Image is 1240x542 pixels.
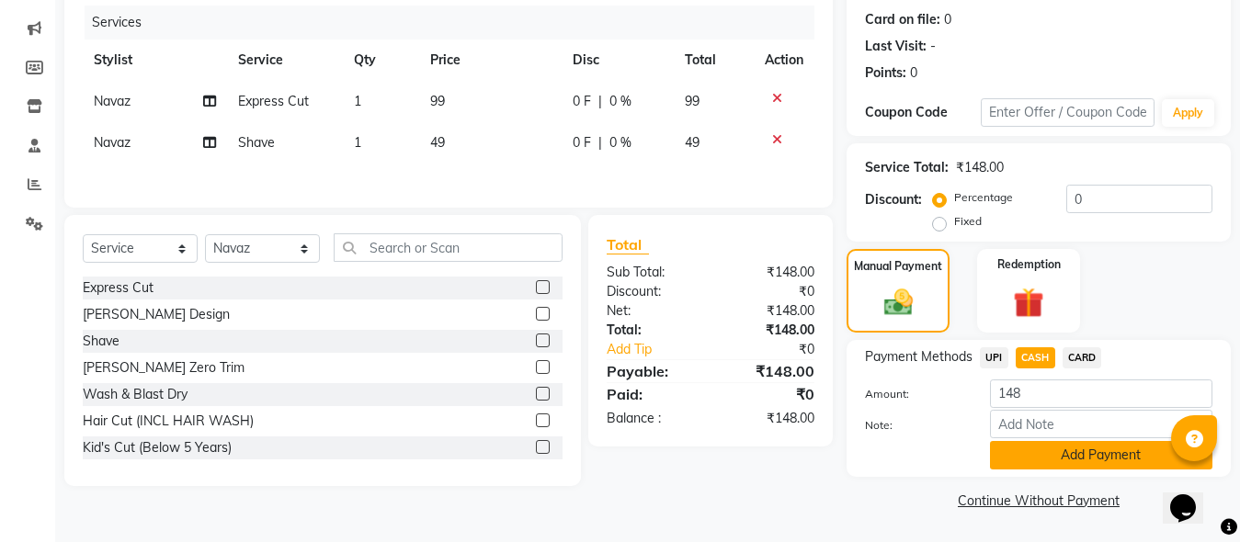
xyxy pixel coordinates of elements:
[850,491,1227,511] a: Continue Without Payment
[598,92,602,111] span: |
[419,40,561,81] th: Price
[956,158,1004,177] div: ₹148.00
[593,282,711,301] div: Discount:
[1016,347,1055,368] span: CASH
[954,213,982,230] label: Fixed
[1162,99,1214,127] button: Apply
[334,233,563,262] input: Search or Scan
[865,37,927,56] div: Last Visit:
[430,93,445,109] span: 99
[593,409,711,428] div: Balance :
[354,134,361,151] span: 1
[227,40,342,81] th: Service
[83,332,119,351] div: Shave
[865,10,940,29] div: Card on file:
[94,134,131,151] span: Navaz
[954,189,1013,206] label: Percentage
[711,301,828,321] div: ₹148.00
[865,190,922,209] div: Discount:
[83,358,245,378] div: [PERSON_NAME] Zero Trim
[685,134,700,151] span: 49
[83,385,188,404] div: Wash & Blast Dry
[730,340,828,359] div: ₹0
[83,438,232,457] div: Kid's Cut (Below 5 Years)
[83,278,154,298] div: Express Cut
[711,321,828,340] div: ₹148.00
[851,417,976,434] label: Note:
[754,40,814,81] th: Action
[685,93,700,109] span: 99
[593,263,711,282] div: Sub Total:
[944,10,951,29] div: 0
[1004,284,1053,322] img: _gift.svg
[865,158,949,177] div: Service Total:
[354,93,361,109] span: 1
[593,301,711,321] div: Net:
[593,321,711,340] div: Total:
[593,383,711,405] div: Paid:
[981,98,1155,127] input: Enter Offer / Coupon Code
[562,40,675,81] th: Disc
[609,92,631,111] span: 0 %
[990,410,1212,438] input: Add Note
[910,63,917,83] div: 0
[598,133,602,152] span: |
[930,37,936,56] div: -
[94,93,131,109] span: Navaz
[997,256,1061,273] label: Redemption
[865,103,981,122] div: Coupon Code
[83,305,230,324] div: [PERSON_NAME] Design
[607,235,649,254] span: Total
[990,379,1212,408] input: Amount
[1063,347,1102,368] span: CARD
[980,347,1008,368] span: UPI
[711,360,828,382] div: ₹148.00
[854,258,942,275] label: Manual Payment
[238,93,309,109] span: Express Cut
[593,360,711,382] div: Payable:
[1163,469,1222,524] iframe: chat widget
[609,133,631,152] span: 0 %
[711,383,828,405] div: ₹0
[430,134,445,151] span: 49
[711,263,828,282] div: ₹148.00
[711,409,828,428] div: ₹148.00
[851,386,976,402] label: Amount:
[83,412,254,431] div: Hair Cut (INCL HAIR WASH)
[875,286,922,319] img: _cash.svg
[865,63,906,83] div: Points:
[593,340,730,359] a: Add Tip
[711,282,828,301] div: ₹0
[573,133,591,152] span: 0 F
[990,441,1212,469] button: Add Payment
[865,347,973,367] span: Payment Methods
[674,40,754,81] th: Total
[343,40,419,81] th: Qty
[83,40,227,81] th: Stylist
[85,6,828,40] div: Services
[238,134,275,151] span: Shave
[573,92,591,111] span: 0 F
